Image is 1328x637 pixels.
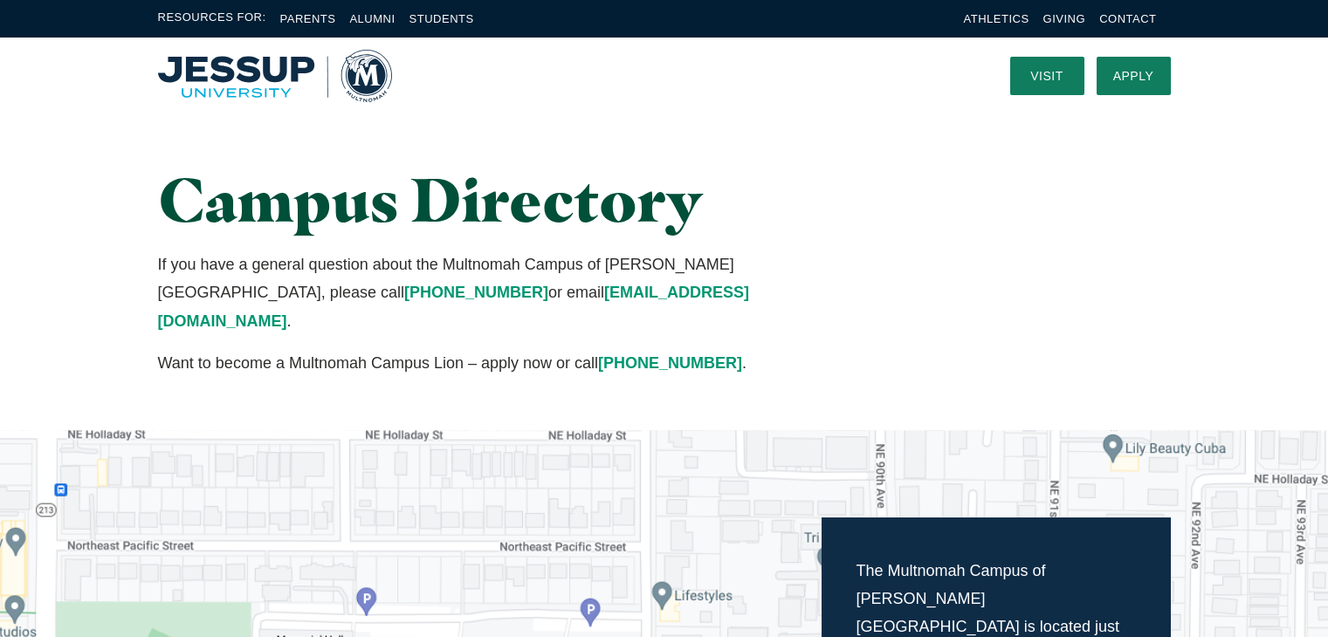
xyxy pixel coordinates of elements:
[158,349,822,377] p: Want to become a Multnomah Campus Lion – apply now or call .
[1043,12,1086,25] a: Giving
[158,9,266,29] span: Resources For:
[158,284,749,329] a: [EMAIL_ADDRESS][DOMAIN_NAME]
[598,354,742,372] a: [PHONE_NUMBER]
[158,50,392,102] a: Home
[964,12,1029,25] a: Athletics
[280,12,336,25] a: Parents
[158,250,822,335] p: If you have a general question about the Multnomah Campus of [PERSON_NAME][GEOGRAPHIC_DATA], plea...
[349,12,395,25] a: Alumni
[158,166,822,233] h1: Campus Directory
[1097,57,1171,95] a: Apply
[404,284,548,301] a: [PHONE_NUMBER]
[1099,12,1156,25] a: Contact
[158,50,392,102] img: Multnomah University Logo
[409,12,474,25] a: Students
[1010,57,1084,95] a: Visit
